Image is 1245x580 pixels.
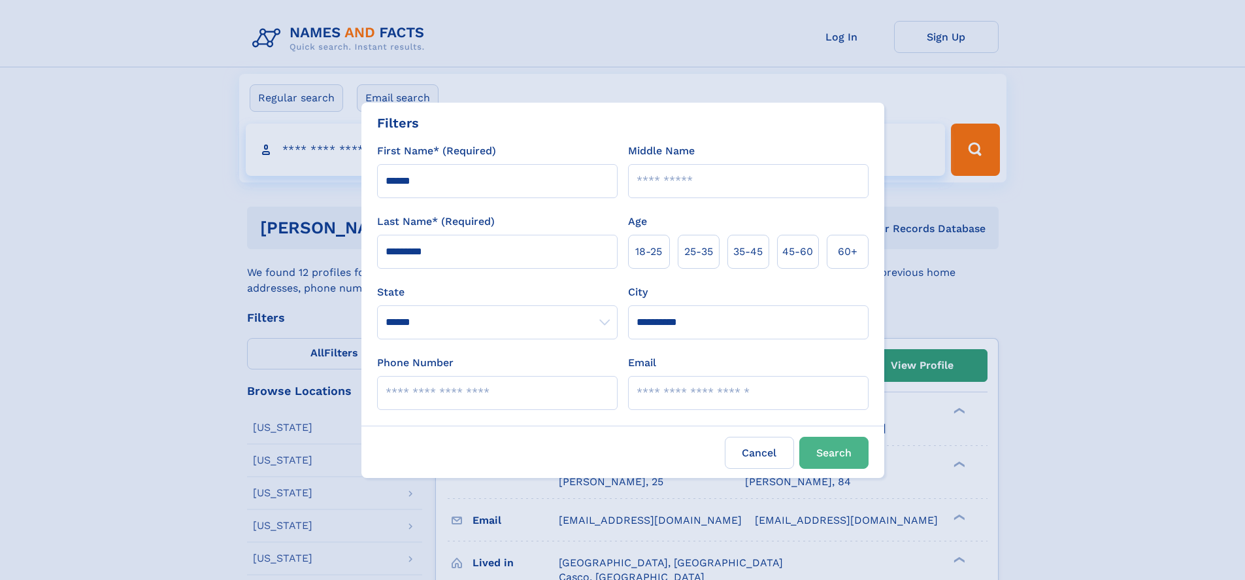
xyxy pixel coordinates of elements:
label: Email [628,355,656,371]
span: 18‑25 [635,244,662,260]
span: 25‑35 [684,244,713,260]
div: Filters [377,113,419,133]
label: Middle Name [628,143,695,159]
span: 35‑45 [733,244,763,260]
label: State [377,284,618,300]
label: First Name* (Required) [377,143,496,159]
label: Cancel [725,437,794,469]
label: Phone Number [377,355,454,371]
button: Search [799,437,869,469]
span: 60+ [838,244,857,260]
label: Age [628,214,647,230]
span: 45‑60 [782,244,813,260]
label: City [628,284,648,300]
label: Last Name* (Required) [377,214,495,230]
